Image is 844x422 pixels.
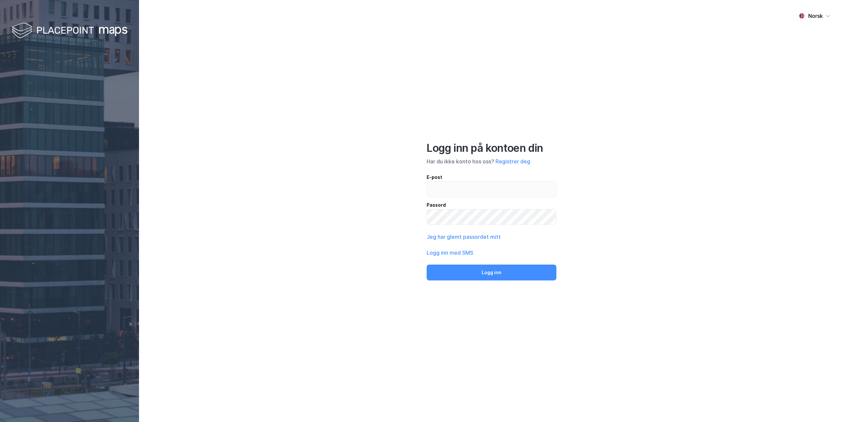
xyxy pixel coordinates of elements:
div: Logg inn på kontoen din [427,142,556,155]
div: E-post [427,173,556,181]
button: Logg inn [427,265,556,280]
img: logo-white.f07954bde2210d2a523dddb988cd2aa7.svg [12,21,127,41]
div: Norsk [808,12,823,20]
button: Registrer deg [495,157,530,165]
button: Jeg har glemt passordet mitt [427,233,501,241]
div: Har du ikke konto hos oss? [427,157,556,165]
button: Logg inn med SMS [427,249,473,257]
div: Passord [427,201,556,209]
